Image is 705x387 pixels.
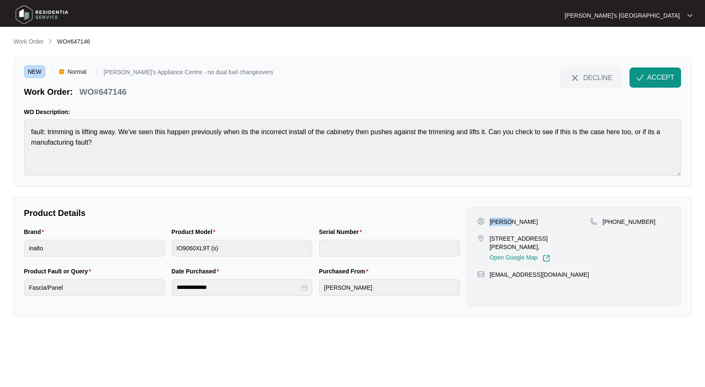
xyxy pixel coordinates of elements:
[490,270,589,279] p: [EMAIL_ADDRESS][DOMAIN_NAME]
[64,65,90,78] span: Normal
[687,13,692,18] img: dropdown arrow
[24,119,681,176] textarea: fault: trimming is lifting away. We've seen this happen previously when its the incorrect install...
[477,270,485,278] img: map-pin
[47,38,54,44] img: chevron-right
[490,234,590,251] p: [STREET_ADDRESS][PERSON_NAME],
[629,68,681,88] button: check-IconACCEPT
[24,240,165,257] input: Brand
[172,240,313,257] input: Product Model
[647,73,674,83] span: ACCEPT
[590,218,598,225] img: map-pin
[172,267,222,275] label: Date Purchased
[636,74,644,81] img: check-Icon
[570,73,580,83] img: close-Icon
[319,240,460,257] input: Serial Number
[57,38,90,45] span: WO#647146
[13,37,44,46] p: Work Order
[477,218,485,225] img: user-pin
[477,234,485,242] img: map-pin
[559,68,623,88] button: close-IconDECLINE
[583,73,612,82] span: DECLINE
[59,69,64,74] img: Vercel Logo
[12,37,45,47] a: Work Order
[172,228,219,236] label: Product Model
[543,255,550,262] img: Link-External
[319,279,460,296] input: Purchased From
[177,283,300,292] input: Date Purchased
[24,86,73,98] p: Work Order:
[24,207,460,219] p: Product Details
[565,11,680,20] p: [PERSON_NAME]'s [GEOGRAPHIC_DATA]
[490,218,538,226] p: [PERSON_NAME]
[490,255,550,262] a: Open Google Map
[79,86,126,98] p: WO#647146
[13,2,71,27] img: residentia service logo
[24,279,165,296] input: Product Fault or Query
[24,65,45,78] span: NEW
[319,267,372,275] label: Purchased From
[24,267,94,275] label: Product Fault or Query
[603,218,655,226] p: [PHONE_NUMBER]
[24,108,681,116] p: WO Description:
[319,228,365,236] label: Serial Number
[104,69,273,78] p: [PERSON_NAME]'s Appliance Centre - no dual fuel changeovers
[24,228,47,236] label: Brand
